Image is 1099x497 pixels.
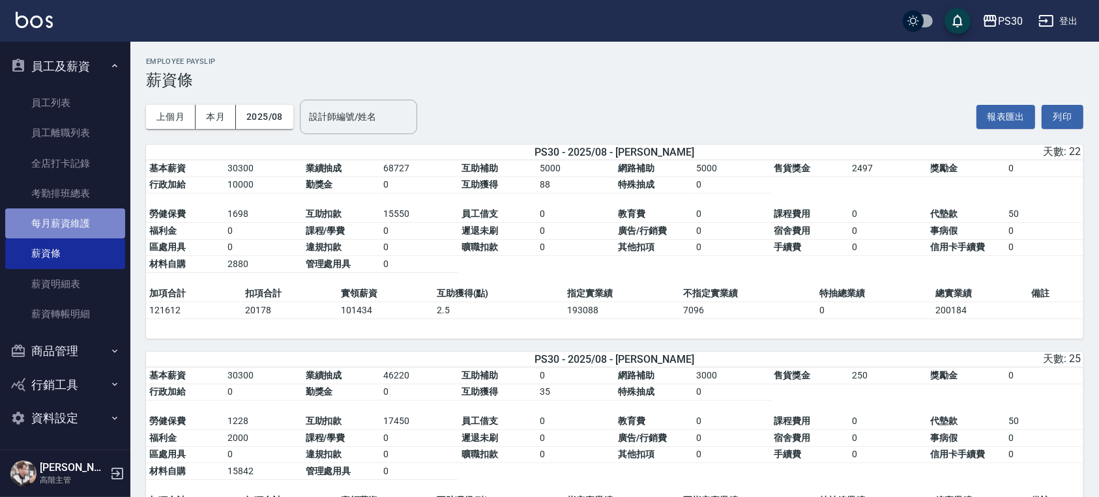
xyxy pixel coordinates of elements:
td: 35 [536,384,615,401]
a: 全店打卡記錄 [5,149,125,178]
td: 2000 [224,430,302,447]
span: 代墊款 [930,208,958,219]
td: 15550 [380,206,458,223]
span: 網路補助 [618,163,654,173]
td: 1228 [224,413,302,430]
h5: [PERSON_NAME] [40,461,106,474]
span: 勞健保費 [149,416,186,426]
td: 0 [536,367,615,384]
td: 15842 [224,463,302,480]
a: 考勤排班總表 [5,178,125,208]
span: 曠職扣款 [462,449,498,459]
span: 福利金 [149,225,177,236]
h2: Employee Payslip [146,57,1083,66]
td: 指定實業績 [564,285,680,302]
a: 薪資明細表 [5,269,125,299]
td: 0 [693,206,771,223]
td: 0 [693,239,771,256]
td: 5000 [693,160,771,177]
span: 員工借支 [462,416,498,426]
td: 0 [849,430,927,447]
span: 互助扣款 [306,416,342,426]
td: 0 [693,430,771,447]
td: 0 [849,206,927,223]
button: 員工及薪資 [5,50,125,83]
td: 0 [536,239,615,256]
span: 區處用具 [149,449,186,459]
a: 薪資轉帳明細 [5,299,125,329]
button: 商品管理 [5,334,125,368]
table: a dense table [146,367,1083,492]
span: 勤獎金 [306,386,333,397]
td: 0 [693,384,771,401]
td: 0 [224,446,302,463]
span: 廣告/行銷費 [618,433,667,443]
td: 50 [1005,206,1083,223]
span: 互助扣款 [306,208,342,219]
td: 0 [224,223,302,240]
div: 天數: 22 [773,145,1081,159]
span: 宿舍費用 [774,225,811,236]
td: 10000 [224,177,302,193]
td: 0 [1005,430,1083,447]
span: 遲退未刷 [462,225,498,236]
td: 30300 [224,160,302,177]
td: 0 [1005,446,1083,463]
span: 行政加給 [149,386,186,397]
a: 每月薪資維護 [5,208,125,238]
td: 0 [849,239,927,256]
span: 廣告/行銷費 [618,225,667,236]
span: 業績抽成 [306,163,342,173]
td: 0 [849,223,927,240]
td: 5000 [536,160,615,177]
button: 報表匯出 [976,105,1035,129]
span: 其他扣項 [618,242,654,252]
a: 員工離職列表 [5,118,125,148]
td: 0 [380,446,458,463]
span: 代墊款 [930,416,958,426]
td: 250 [849,367,927,384]
span: 網路補助 [618,370,654,380]
div: 天數: 25 [773,352,1081,366]
span: 違規扣款 [306,449,342,459]
span: 勤獎金 [306,179,333,190]
button: 行銷工具 [5,368,125,402]
button: 2025/08 [236,105,293,129]
span: 特殊抽成 [618,179,654,190]
td: 0 [380,384,458,401]
span: 行政加給 [149,179,186,190]
span: 事病假 [930,433,958,443]
td: 2880 [224,256,302,273]
td: 7096 [680,302,816,319]
td: 備註 [1028,285,1083,302]
td: 0 [816,302,932,319]
td: 2.5 [433,302,564,319]
span: PS30 - 2025/08 - [PERSON_NAME] [535,353,694,365]
span: 宿舍費用 [774,433,811,443]
span: PS30 - 2025/08 - [PERSON_NAME] [535,146,694,158]
td: 特抽總業績 [816,285,932,302]
button: 資料設定 [5,401,125,435]
td: 0 [536,223,615,240]
td: 0 [224,239,302,256]
span: 基本薪資 [149,163,186,173]
td: 加項合計 [146,285,242,302]
button: PS30 [977,8,1028,35]
td: 3000 [693,367,771,384]
td: 0 [693,177,771,193]
button: 本月 [196,105,236,129]
td: 0 [1005,367,1083,384]
td: 0 [536,446,615,463]
td: 0 [380,430,458,447]
span: 信用卡手續費 [930,449,985,459]
td: 46220 [380,367,458,384]
span: 材料自購 [149,466,186,476]
h3: 薪資條 [146,71,1083,89]
span: 管理處用具 [306,259,351,269]
td: 0 [224,384,302,401]
span: 福利金 [149,433,177,443]
td: 0 [1005,239,1083,256]
span: 獎勵金 [930,370,958,380]
span: 區處用具 [149,242,186,252]
span: 課程費用 [774,416,811,426]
